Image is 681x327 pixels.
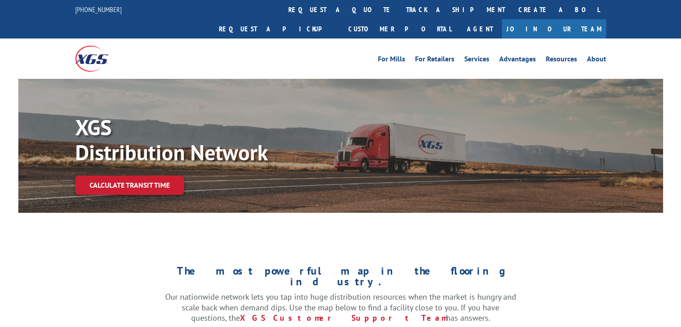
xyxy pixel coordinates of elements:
p: Our nationwide network lets you tap into huge distribution resources when the market is hungry an... [165,292,516,323]
a: Services [464,56,489,65]
p: XGS Distribution Network [75,115,344,165]
a: XGS Customer Support Team [240,313,446,323]
a: About [587,56,606,65]
h1: The most powerful map in the flooring industry. [165,266,516,292]
a: Join Our Team [502,19,606,39]
a: Agent [458,19,502,39]
a: Customer Portal [342,19,458,39]
a: For Mills [378,56,405,65]
a: Calculate transit time [75,176,184,195]
a: Advantages [499,56,536,65]
a: Resources [546,56,577,65]
a: [PHONE_NUMBER] [75,5,122,14]
a: Request a pickup [212,19,342,39]
a: For Retailers [415,56,454,65]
